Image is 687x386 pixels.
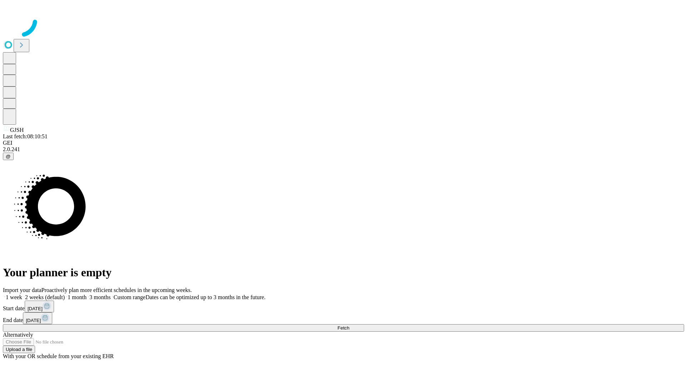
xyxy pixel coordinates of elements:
[337,325,349,331] span: Fetch
[25,301,54,312] button: [DATE]
[6,294,22,300] span: 1 week
[10,127,24,133] span: GJSH
[3,312,684,324] div: End date
[89,294,111,300] span: 3 months
[6,154,11,159] span: @
[28,306,43,311] span: [DATE]
[25,294,65,300] span: 2 weeks (default)
[3,324,684,332] button: Fetch
[3,140,684,146] div: GEI
[3,266,684,279] h1: Your planner is empty
[3,287,42,293] span: Import your data
[3,332,33,338] span: Alternatively
[68,294,87,300] span: 1 month
[146,294,265,300] span: Dates can be optimized up to 3 months in the future.
[3,153,14,160] button: @
[3,133,48,139] span: Last fetch: 08:10:51
[3,353,114,359] span: With your OR schedule from your existing EHR
[26,318,41,323] span: [DATE]
[3,146,684,153] div: 2.0.241
[42,287,192,293] span: Proactively plan more efficient schedules in the upcoming weeks.
[113,294,145,300] span: Custom range
[3,301,684,312] div: Start date
[23,312,52,324] button: [DATE]
[3,346,35,353] button: Upload a file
